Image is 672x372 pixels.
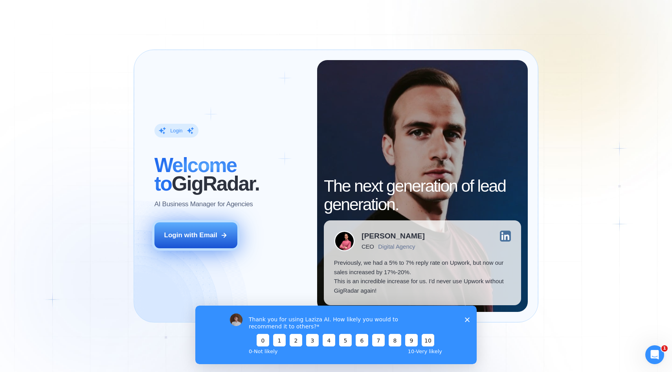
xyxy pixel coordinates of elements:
p: AI Business Manager for Agencies [154,200,253,209]
div: Login [170,127,182,134]
span: 1 [661,345,668,352]
span: Welcome to [154,154,237,195]
h2: ‍ GigRadar. [154,156,307,193]
button: Login with Email [154,222,238,248]
div: [PERSON_NAME] [362,232,425,240]
div: CEO [362,243,374,250]
div: Login with Email [164,231,217,240]
p: Previously, we had a 5% to 7% reply rate on Upwork, but now our sales increased by 17%-20%. This ... [334,258,511,295]
div: Digital Agency [378,243,415,250]
iframe: Intercom live chat [645,345,664,364]
h2: The next generation of lead generation. [324,177,521,214]
iframe: Survey by Vadym from GigRadar.io [195,306,477,364]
